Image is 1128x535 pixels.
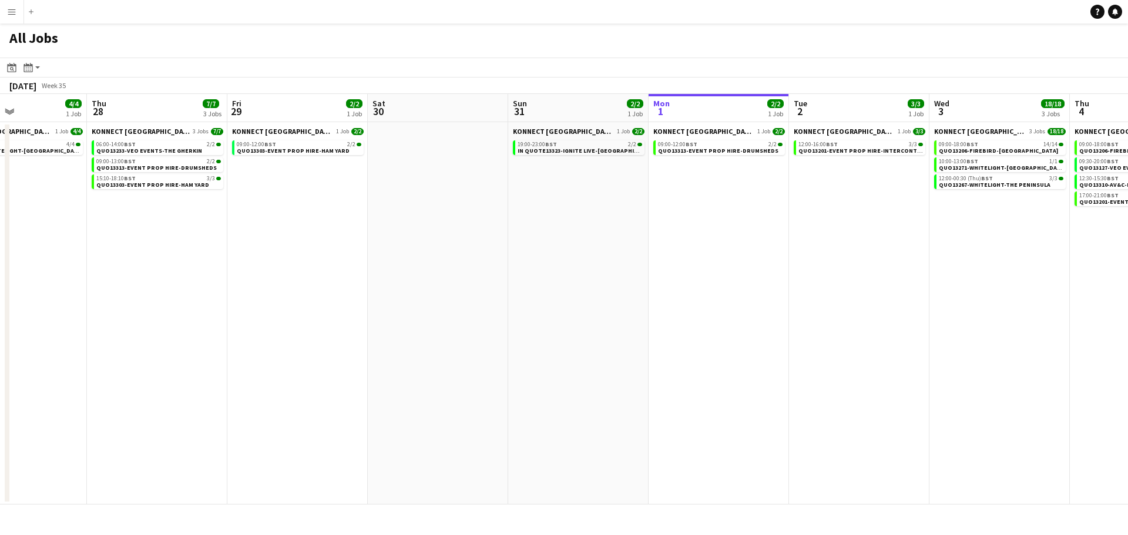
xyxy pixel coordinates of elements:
[513,98,527,109] span: Sun
[652,105,670,118] span: 1
[96,164,217,171] span: QUO13313-EVENT PROP HIRE-DRUMSHEDS
[70,128,83,135] span: 4/4
[232,127,364,157] div: KONNECT [GEOGRAPHIC_DATA] [DATE]1 Job2/209:00-12:00BST2/2QUO13303-EVENT PROP HIRE-HAM YARD
[939,176,993,181] span: 12:00-00:30 (Thu)
[96,142,136,147] span: 06:00-14:00
[658,140,783,154] a: 09:00-12:00BST2/2QUO13313-EVENT PROP HIRE-DRUMSHEDS
[934,98,949,109] span: Wed
[1107,191,1119,199] span: BST
[658,147,778,154] span: QUO13313-EVENT PROP HIRE-DRUMSHEDS
[513,127,644,136] a: KONNECT [GEOGRAPHIC_DATA] [DATE]1 Job2/2
[934,127,1066,136] a: KONNECT [GEOGRAPHIC_DATA] [DATE]3 Jobs18/18
[39,81,68,90] span: Week 35
[216,177,221,180] span: 3/3
[798,147,950,154] span: QUO13201-EVENT PROP HIRE-INTERCONTINENTAL O2
[939,159,978,164] span: 10:00-13:00
[124,157,136,165] span: BST
[909,142,917,147] span: 3/3
[346,99,362,108] span: 2/2
[778,143,783,146] span: 2/2
[1079,159,1119,164] span: 09:30-20:00
[939,142,978,147] span: 09:00-18:00
[96,147,202,154] span: QUO13233-VEO EVENTS-THE GHERKIN
[92,127,190,136] span: KONNECT LONDON AUGUST 2025
[1075,98,1089,109] span: Thu
[203,109,221,118] div: 3 Jobs
[913,128,925,135] span: 3/3
[1073,105,1089,118] span: 4
[908,99,924,108] span: 3/3
[237,140,361,154] a: 09:00-12:00BST2/2QUO13303-EVENT PROP HIRE-HAM YARD
[336,128,349,135] span: 1 Job
[773,128,785,135] span: 2/2
[96,159,136,164] span: 09:00-13:00
[211,128,223,135] span: 7/7
[237,142,276,147] span: 09:00-12:00
[792,105,807,118] span: 2
[1041,99,1065,108] span: 18/18
[351,128,364,135] span: 2/2
[637,143,642,146] span: 2/2
[934,127,1027,136] span: KONNECT LONDON SEPTEMBER 2025
[1059,177,1063,180] span: 3/3
[1059,143,1063,146] span: 14/14
[653,98,670,109] span: Mon
[511,105,527,118] span: 31
[92,127,223,191] div: KONNECT [GEOGRAPHIC_DATA] [DATE]3 Jobs7/706:00-14:00BST2/2QUO13233-VEO EVENTS-THE GHERKIN09:00-13...
[372,98,385,109] span: Sat
[1042,109,1064,118] div: 3 Jobs
[939,174,1063,188] a: 12:00-00:30 (Thu)BST3/3QUO13267-WHITELIGHT-THE PENINSULA
[768,109,783,118] div: 1 Job
[55,128,68,135] span: 1 Job
[92,127,223,136] a: KONNECT [GEOGRAPHIC_DATA] [DATE]3 Jobs7/7
[371,105,385,118] span: 30
[230,105,241,118] span: 29
[653,127,785,136] a: KONNECT [GEOGRAPHIC_DATA] [DATE]1 Job2/2
[981,174,993,182] span: BST
[347,109,362,118] div: 1 Job
[207,176,215,181] span: 3/3
[939,140,1063,154] a: 09:00-18:00BST14/14QUO13206-FIREBIRD-[GEOGRAPHIC_DATA]
[658,142,697,147] span: 09:00-12:00
[767,99,784,108] span: 2/2
[939,147,1058,154] span: QUO13206-FIREBIRD-OLYMPIA
[627,99,643,108] span: 2/2
[347,142,355,147] span: 2/2
[627,109,643,118] div: 1 Job
[1029,128,1045,135] span: 3 Jobs
[794,127,925,136] a: KONNECT [GEOGRAPHIC_DATA] [DATE]1 Job3/3
[66,142,75,147] span: 4/4
[966,157,978,165] span: BST
[939,164,1066,171] span: QUO13271-WHITELIGHT-BERKELEY
[124,174,136,182] span: BST
[513,127,644,157] div: KONNECT [GEOGRAPHIC_DATA] [DATE]1 Job2/219:00-23:00BST2/2IN QUOTE13323-IGNITE LIVE-[GEOGRAPHIC_DATA]
[686,140,697,148] span: BST
[934,127,1066,191] div: KONNECT [GEOGRAPHIC_DATA] [DATE]3 Jobs18/1809:00-18:00BST14/14QUO13206-FIREBIRD-[GEOGRAPHIC_DATA]...
[1079,193,1119,198] span: 17:00-21:00
[1048,128,1066,135] span: 18/18
[237,147,350,154] span: QUO13303-EVENT PROP HIRE-HAM YARD
[653,127,785,157] div: KONNECT [GEOGRAPHIC_DATA] [DATE]1 Job2/209:00-12:00BST2/2QUO13313-EVENT PROP HIRE-DRUMSHEDS
[628,142,636,147] span: 2/2
[207,159,215,164] span: 2/2
[264,140,276,148] span: BST
[96,181,209,189] span: QUO13303-EVENT PROP HIRE-HAM YARD
[939,181,1050,189] span: QUO13267-WHITELIGHT-THE PENINSULA
[617,128,630,135] span: 1 Job
[96,174,221,188] a: 15:10-18:10BST3/3QUO13303-EVENT PROP HIRE-HAM YARD
[92,98,106,109] span: Thu
[518,147,657,154] span: IN QUOTE13323-IGNITE LIVE-WATFORD ATRIA SHOPPING CENTRE
[65,99,82,108] span: 4/4
[96,140,221,154] a: 06:00-14:00BST2/2QUO13233-VEO EVENTS-THE GHERKIN
[939,157,1063,171] a: 10:00-13:00BST1/1QUO13271-WHITELIGHT-[GEOGRAPHIC_DATA]
[1107,157,1119,165] span: BST
[545,140,557,148] span: BST
[232,127,334,136] span: KONNECT LONDON AUGUST 2025
[908,109,924,118] div: 1 Job
[216,143,221,146] span: 2/2
[757,128,770,135] span: 1 Job
[216,160,221,163] span: 2/2
[918,143,923,146] span: 3/3
[1107,140,1119,148] span: BST
[798,142,838,147] span: 12:00-16:00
